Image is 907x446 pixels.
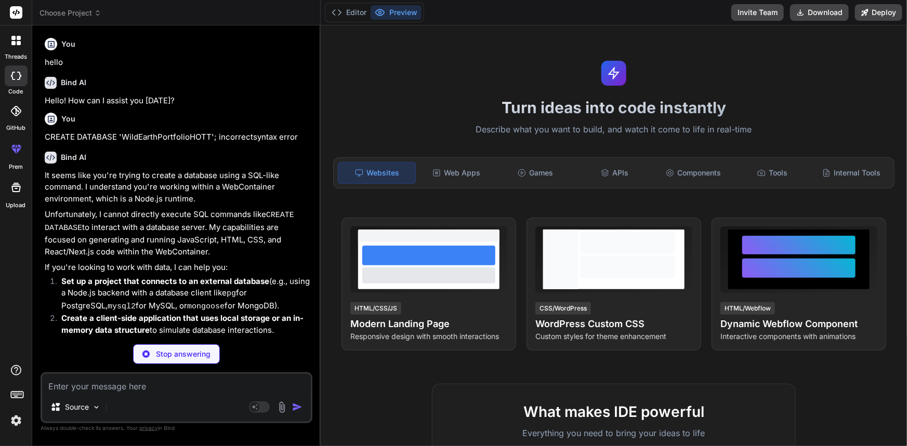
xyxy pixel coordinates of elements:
[276,401,288,413] img: attachment
[535,331,692,342] p: Custom styles for theme enhancement
[139,425,158,431] span: privacy
[45,131,310,143] p: CREATE DATABASE 'WildEarthPortfolioHOTT'; incorrectsyntax error
[6,201,26,210] label: Upload
[418,162,495,184] div: Web Apps
[449,427,779,439] p: Everything you need to bring your ideas to life
[292,402,303,412] img: icon
[61,114,75,124] h6: You
[61,39,75,49] h6: You
[61,152,86,163] h6: Bind AI
[187,302,225,311] code: mongoose
[790,4,849,21] button: Download
[45,95,310,107] p: Hello! How can I assist you [DATE]?
[350,302,401,315] div: HTML/CSS/JS
[327,98,901,117] h1: Turn ideas into code instantly
[535,317,692,331] h4: WordPress Custom CSS
[6,124,25,132] label: GitHub
[7,412,25,429] img: settings
[497,162,574,184] div: Games
[535,302,591,315] div: CSS/WordPress
[156,349,211,359] p: Stop answering
[92,403,101,412] img: Pick Models
[655,162,732,184] div: Components
[734,162,811,184] div: Tools
[61,276,269,286] strong: Set up a project that connects to an external database
[9,163,23,171] label: prem
[327,5,371,20] button: Editor
[720,331,877,342] p: Interactive components with animations
[61,77,86,88] h6: Bind AI
[813,162,890,184] div: Internal Tools
[41,423,312,433] p: Always double-check its answers. Your in Bind
[45,57,310,69] p: hello
[350,317,507,331] h4: Modern Landing Page
[40,8,101,18] span: Choose Project
[576,162,653,184] div: APIs
[108,302,136,311] code: mysql2
[731,4,784,21] button: Invite Team
[45,262,310,274] p: If you're looking to work with data, I can help you:
[327,123,901,137] p: Describe what you want to build, and watch it come to life in real-time
[720,302,775,315] div: HTML/Webflow
[65,402,89,412] p: Source
[45,209,310,258] p: Unfortunately, I cannot directly execute SQL commands like to interact with a database server. My...
[53,313,310,336] li: to simulate database interactions.
[53,276,310,313] li: (e.g., using a Node.js backend with a database client like for PostgreSQL, for MySQL, or for Mong...
[45,211,299,233] code: CREATE DATABASE
[350,331,507,342] p: Responsive design with smooth interactions
[855,4,902,21] button: Deploy
[227,289,236,298] code: pg
[449,401,779,423] h2: What makes IDE powerful
[371,5,422,20] button: Preview
[5,52,27,61] label: threads
[720,317,877,331] h4: Dynamic Webflow Component
[61,313,304,335] strong: Create a client-side application that uses local storage or an in-memory data structure
[45,170,310,205] p: It seems like you're trying to create a database using a SQL-like command. I understand you're wo...
[338,162,416,184] div: Websites
[9,87,23,96] label: code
